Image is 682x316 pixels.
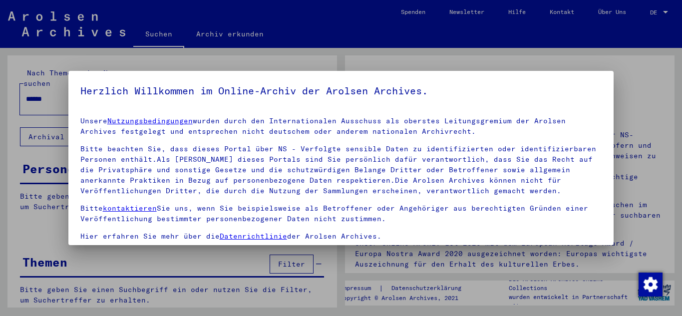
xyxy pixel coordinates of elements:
a: kontaktieren [103,204,157,213]
p: Unsere wurden durch den Internationalen Ausschuss als oberstes Leitungsgremium der Arolsen Archiv... [80,116,602,137]
h5: Herzlich Willkommen im Online-Archiv der Arolsen Archives. [80,83,602,99]
img: Zustimmung ändern [639,273,663,297]
a: Nutzungsbedingungen [107,116,193,125]
p: Bitte beachten Sie, dass dieses Portal über NS - Verfolgte sensible Daten zu identifizierten oder... [80,144,602,196]
p: Bitte Sie uns, wenn Sie beispielsweise als Betroffener oder Angehöriger aus berechtigten Gründen ... [80,203,602,224]
a: Datenrichtlinie [220,232,287,241]
p: Hier erfahren Sie mehr über die der Arolsen Archives. [80,231,602,242]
